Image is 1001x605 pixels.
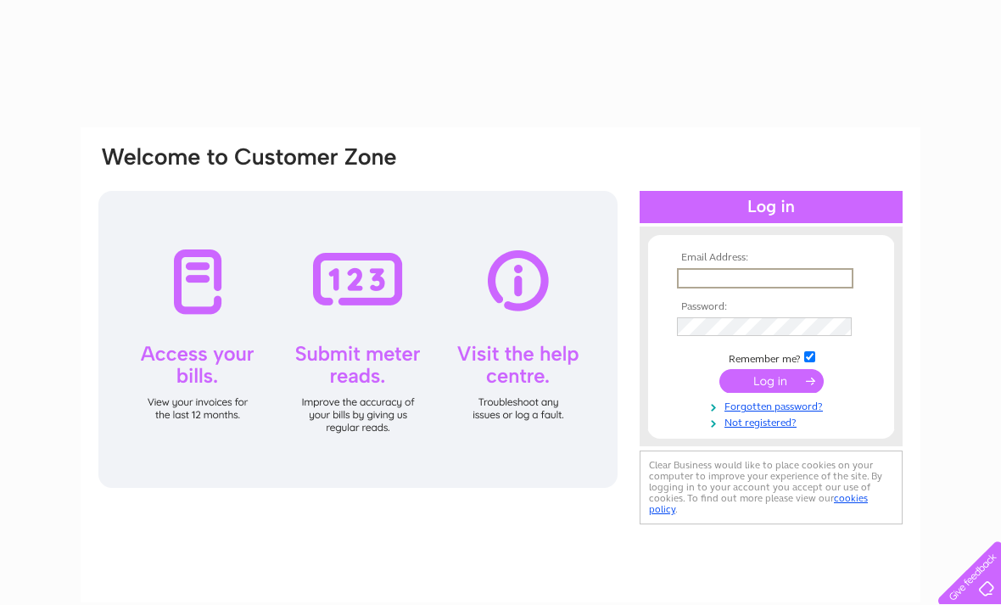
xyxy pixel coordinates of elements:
div: Clear Business would like to place cookies on your computer to improve your experience of the sit... [640,451,903,524]
a: Forgotten password? [677,397,870,413]
td: Remember me? [673,349,870,366]
th: Email Address: [673,252,870,264]
th: Password: [673,301,870,313]
input: Submit [719,369,824,393]
a: cookies policy [649,492,868,515]
a: Not registered? [677,413,870,429]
